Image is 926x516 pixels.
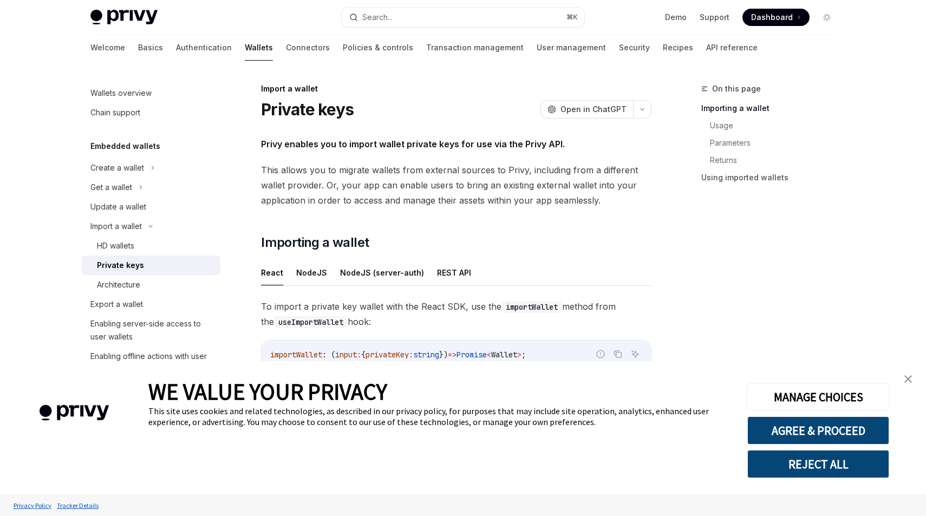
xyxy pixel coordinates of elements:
a: Usage [710,117,844,134]
a: API reference [706,35,758,61]
div: Architecture [97,278,140,291]
div: Chain support [90,106,140,119]
a: Export a wallet [82,295,220,314]
span: < [487,350,491,360]
a: Enabling server-side access to user wallets [82,314,220,347]
div: Create a wallet [90,161,144,174]
span: This allows you to migrate wallets from external sources to Privy, including from a different wal... [261,162,651,208]
span: => [448,350,457,360]
a: HD wallets [82,236,220,256]
button: Report incorrect code [594,347,608,361]
span: importWallet [270,350,322,360]
a: Returns [710,152,844,169]
a: Wallets [245,35,273,61]
span: On this page [712,82,761,95]
div: Export a wallet [90,298,143,311]
div: Enabling offline actions with user wallets [90,350,214,376]
img: company logo [16,389,132,436]
span: Open in ChatGPT [560,104,627,115]
button: Open in ChatGPT [540,100,633,119]
button: Copy the contents from the code block [611,347,625,361]
a: Architecture [82,275,220,295]
button: Toggle dark mode [818,9,836,26]
button: Ask AI [628,347,642,361]
h1: Private keys [261,100,354,119]
a: Tracker Details [54,496,101,515]
a: Transaction management [426,35,524,61]
a: Basics [138,35,163,61]
button: REJECT ALL [747,450,889,478]
a: Dashboard [742,9,810,26]
span: : ( [322,350,335,360]
span: string [413,350,439,360]
button: NodeJS [296,260,327,285]
a: Demo [665,12,687,23]
div: Import a wallet [261,83,651,94]
span: WE VALUE YOUR PRIVACY [148,377,387,406]
a: Security [619,35,650,61]
span: To import a private key wallet with the React SDK, use the method from the hook: [261,299,651,329]
a: Importing a wallet [701,100,844,117]
a: Connectors [286,35,330,61]
code: useImportWallet [274,316,348,328]
div: Import a wallet [90,220,142,233]
a: Private keys [82,256,220,275]
span: Dashboard [751,12,793,23]
h5: Embedded wallets [90,140,160,153]
span: > [517,350,521,360]
span: : [357,350,361,360]
div: Search... [362,11,393,24]
a: Wallets overview [82,83,220,103]
span: privateKey [366,350,409,360]
div: This site uses cookies and related technologies, as described in our privacy policy, for purposes... [148,406,731,427]
a: Support [700,12,729,23]
span: input [335,350,357,360]
a: Welcome [90,35,125,61]
a: Privacy Policy [11,496,54,515]
span: ⌘ K [566,13,578,22]
button: Search...⌘K [342,8,584,27]
button: AGREE & PROCEED [747,416,889,445]
span: Promise [457,350,487,360]
img: light logo [90,10,158,25]
span: : [409,350,413,360]
button: React [261,260,283,285]
button: MANAGE CHOICES [747,383,889,411]
a: Using imported wallets [701,169,844,186]
button: REST API [437,260,471,285]
div: Private keys [97,259,144,272]
strong: Privy enables you to import wallet private keys for use via the Privy API. [261,139,565,149]
div: HD wallets [97,239,134,252]
span: }) [439,350,448,360]
div: Enabling server-side access to user wallets [90,317,214,343]
span: { [361,350,366,360]
a: Chain support [82,103,220,122]
button: NodeJS (server-auth) [340,260,424,285]
code: importWallet [501,301,562,313]
div: Get a wallet [90,181,132,194]
span: ; [521,350,526,360]
a: User management [537,35,606,61]
a: Enabling offline actions with user wallets [82,347,220,379]
a: Policies & controls [343,35,413,61]
div: Wallets overview [90,87,152,100]
a: Recipes [663,35,693,61]
a: Authentication [176,35,232,61]
span: Wallet [491,350,517,360]
div: Update a wallet [90,200,146,213]
a: close banner [897,368,919,390]
a: Update a wallet [82,197,220,217]
a: Parameters [710,134,844,152]
img: close banner [904,375,912,383]
span: Importing a wallet [261,234,369,251]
